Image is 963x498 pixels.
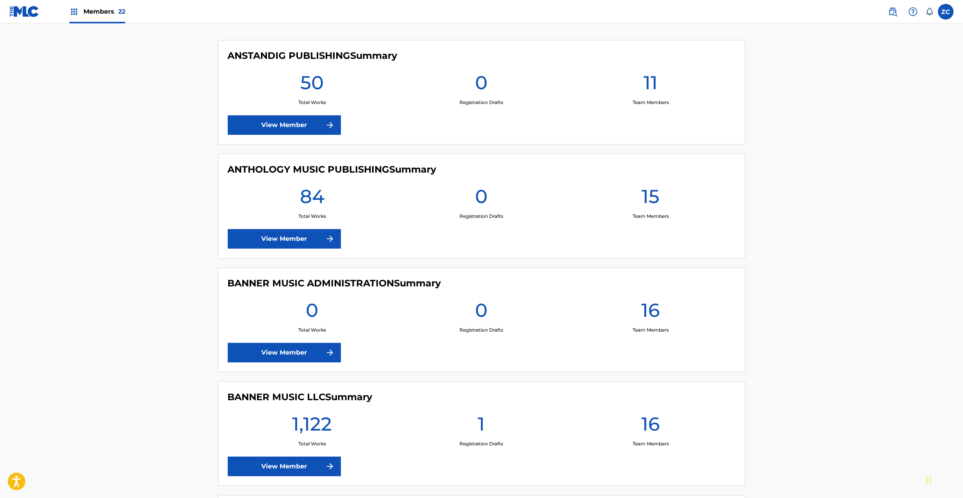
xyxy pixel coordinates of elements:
[83,7,125,16] span: Members
[459,327,503,334] p: Registration Drafts
[298,327,326,334] p: Total Works
[228,164,436,175] h4: ANTHOLOGY MUSIC PUBLISHING
[459,440,503,447] p: Registration Drafts
[633,440,669,447] p: Team Members
[300,185,325,213] h1: 84
[228,229,341,249] a: View Member
[325,348,335,357] img: f7272a7cc735f4ea7f67.svg
[9,6,39,17] img: MLC Logo
[69,7,79,16] img: Top Rightsholders
[228,115,341,135] a: View Member
[228,277,441,289] h4: BANNER MUSIC ADMINISTRATION
[885,4,901,19] a: Public Search
[459,213,503,220] p: Registration Drafts
[325,120,335,130] img: f7272a7cc735f4ea7f67.svg
[325,462,335,471] img: f7272a7cc735f4ea7f67.svg
[908,7,918,16] img: help
[325,234,335,244] img: f7272a7cc735f4ea7f67.svg
[641,298,660,327] h1: 16
[926,468,931,492] div: Drag
[300,71,324,99] h1: 50
[475,71,488,99] h1: 0
[228,343,341,362] a: View Member
[888,7,897,16] img: search
[641,412,660,440] h1: 16
[642,185,660,213] h1: 15
[228,50,397,62] h4: ANSTANDIG PUBLISHING
[475,298,488,327] h1: 0
[306,298,318,327] h1: 0
[938,4,954,19] div: User Menu
[228,457,341,476] a: View Member
[298,213,326,220] p: Total Works
[118,8,125,15] span: 22
[475,185,488,213] h1: 0
[459,99,503,106] p: Registration Drafts
[298,440,326,447] p: Total Works
[478,412,485,440] h1: 1
[644,71,658,99] h1: 11
[924,461,963,498] iframe: Chat Widget
[228,391,372,403] h4: BANNER MUSIC LLC
[292,412,332,440] h1: 1,122
[926,8,933,16] div: Notifications
[298,99,326,106] p: Total Works
[633,327,669,334] p: Team Members
[905,4,921,19] div: Help
[633,99,669,106] p: Team Members
[633,213,669,220] p: Team Members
